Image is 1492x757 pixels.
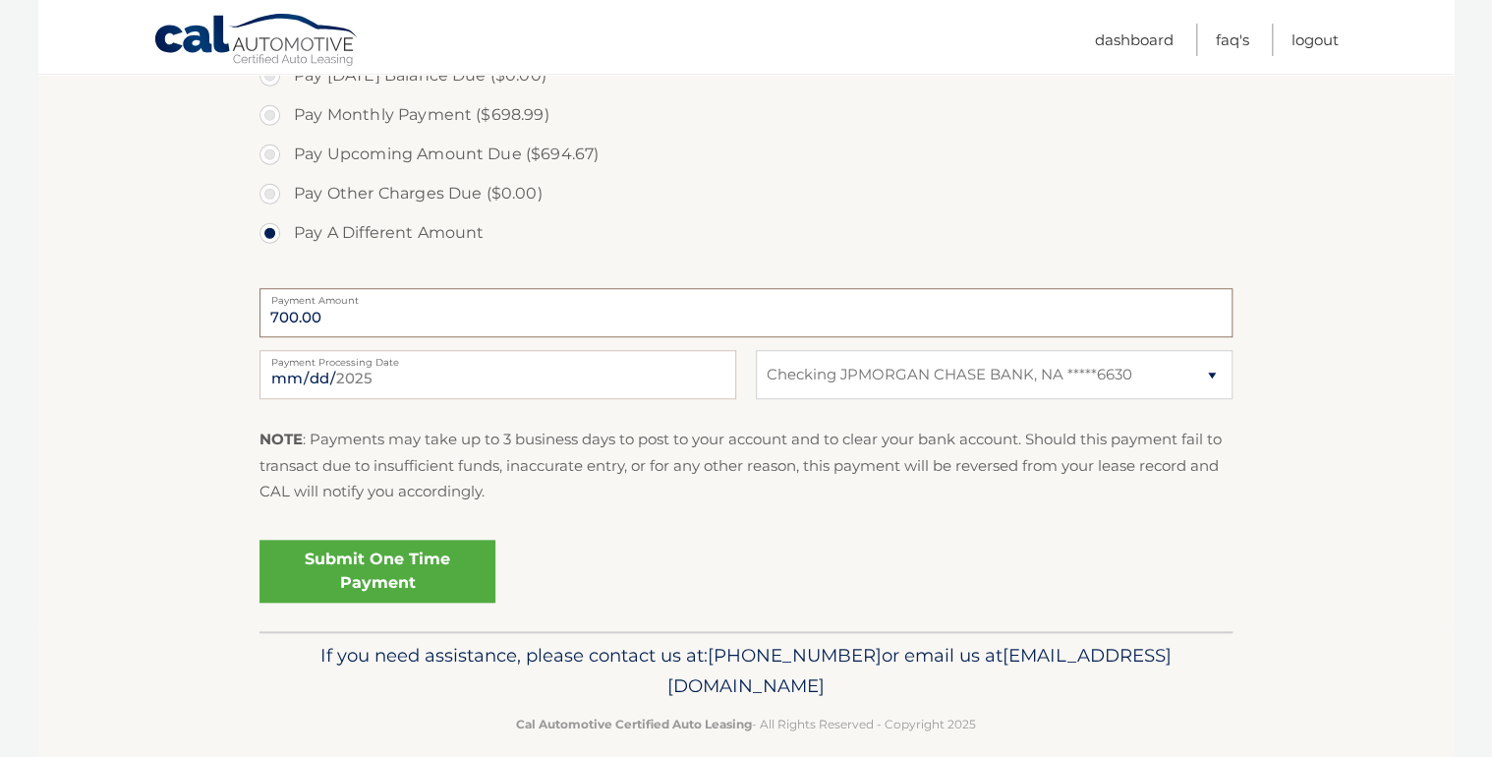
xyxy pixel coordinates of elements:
[1216,24,1249,56] a: FAQ's
[259,56,1233,95] label: Pay [DATE] Balance Due ($0.00)
[259,427,1233,504] p: : Payments may take up to 3 business days to post to your account and to clear your bank account....
[259,95,1233,135] label: Pay Monthly Payment ($698.99)
[272,714,1220,734] p: - All Rights Reserved - Copyright 2025
[516,717,752,731] strong: Cal Automotive Certified Auto Leasing
[259,350,736,399] input: Payment Date
[259,430,303,448] strong: NOTE
[1095,24,1174,56] a: Dashboard
[259,350,736,366] label: Payment Processing Date
[708,644,882,667] span: [PHONE_NUMBER]
[259,135,1233,174] label: Pay Upcoming Amount Due ($694.67)
[1291,24,1339,56] a: Logout
[259,174,1233,213] label: Pay Other Charges Due ($0.00)
[153,13,360,70] a: Cal Automotive
[259,213,1233,253] label: Pay A Different Amount
[259,288,1233,304] label: Payment Amount
[272,640,1220,703] p: If you need assistance, please contact us at: or email us at
[259,288,1233,337] input: Payment Amount
[259,540,495,603] a: Submit One Time Payment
